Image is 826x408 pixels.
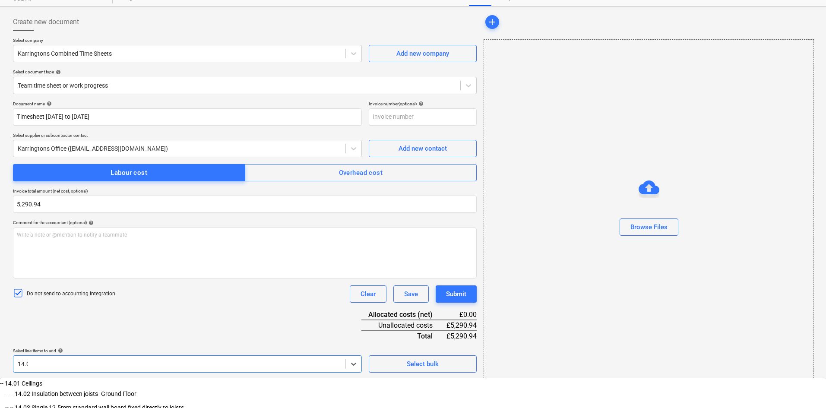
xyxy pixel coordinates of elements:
span: help [87,220,94,225]
p: Select supplier or subcontractor contact [13,133,362,140]
button: Browse Files [620,218,678,236]
button: Clear [350,285,386,303]
span: help [54,70,61,75]
div: Invoice number (optional) [369,101,477,107]
div: Save [404,288,418,300]
span: help [45,101,52,106]
button: Overhead cost [245,164,477,181]
button: Submit [436,285,477,303]
iframe: Chat Widget [783,367,826,408]
button: Save [393,285,429,303]
div: Document name [13,101,362,107]
p: Invoice total amount (net cost, optional) [13,188,477,196]
button: Add new contact [369,140,477,157]
div: Add new contact [399,143,447,154]
div: Labour cost [111,167,147,178]
div: Add new company [396,48,449,59]
div: Clear [361,288,376,300]
div: £5,290.94 [446,320,477,331]
input: Document name [13,108,362,126]
input: Invoice number [369,108,477,126]
button: Labour cost [13,164,245,181]
button: Select bulk [369,355,477,373]
span: help [56,348,63,353]
button: Add new company [369,45,477,62]
span: Create new document [13,17,79,27]
div: Select bulk [407,358,439,370]
div: Total [361,331,446,341]
div: Submit [446,288,466,300]
div: £5,290.94 [446,331,477,341]
div: Overhead cost [339,167,383,178]
div: Comment for the accountant (optional) [13,220,477,225]
div: Select document type [13,69,477,75]
div: Allocated costs (net) [361,310,446,320]
div: Browse Files [630,221,668,233]
div: Browse Files [484,39,814,380]
div: £0.00 [446,310,477,320]
div: Unallocated costs [361,320,446,331]
input: Invoice total amount (net cost, optional) [13,196,477,213]
span: add [487,17,497,27]
p: Select company [13,38,362,45]
div: Select line-items to add [13,348,362,354]
span: help [417,101,424,106]
p: Do not send to accounting integration [27,290,115,297]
